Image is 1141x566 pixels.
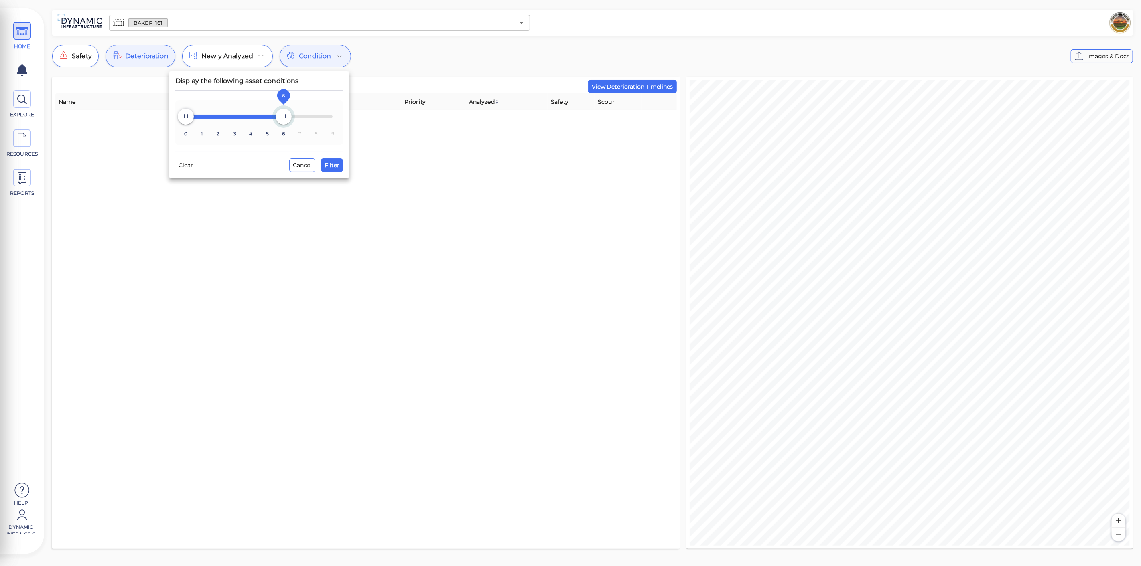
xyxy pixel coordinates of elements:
button: Clear [175,159,196,172]
span: 1 [201,131,203,137]
span: 5 [266,131,269,137]
span: 8 [315,131,318,137]
span: 0 [184,131,187,137]
span: 4 [250,131,253,137]
button: Cancel [289,158,315,172]
span: Filter [325,160,339,170]
span: Cancel [293,160,312,170]
span: 6 [282,131,285,137]
span: Clear [179,160,193,170]
span: 2 [217,131,220,137]
button: Filter [321,158,343,172]
iframe: Chat [1107,530,1135,560]
span: 7 [298,131,301,137]
span: 9 [331,131,334,137]
span: 3 [233,131,236,137]
div: Display the following asset conditions [175,71,343,91]
span: 6 [282,92,285,98]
